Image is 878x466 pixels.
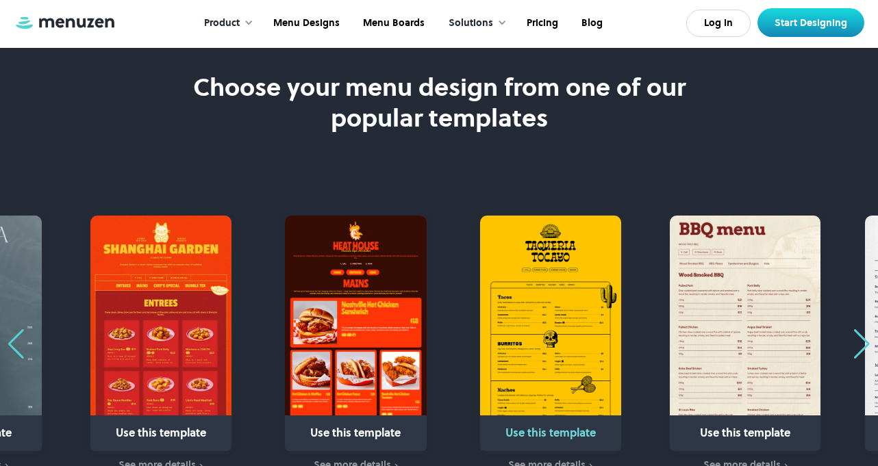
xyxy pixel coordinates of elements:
div: Solutions [449,16,493,31]
a: Use this template [285,216,426,451]
h2: Choose your menu design from one of our popular templates [175,72,702,133]
a: Menu Designs [260,2,350,44]
div: Product [204,16,240,31]
a: Pricing [514,2,568,44]
a: Blog [568,2,613,44]
a: Use this template [670,216,820,451]
div: Previous slide [7,329,25,359]
div: Solutions [435,2,514,44]
div: Product [190,2,260,44]
a: Use this template [480,216,621,451]
a: Menu Boards [350,2,435,44]
a: Log In [686,10,751,37]
a: Start Designing [757,8,864,37]
div: Next slide [853,329,871,359]
a: Use this template [90,216,231,451]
